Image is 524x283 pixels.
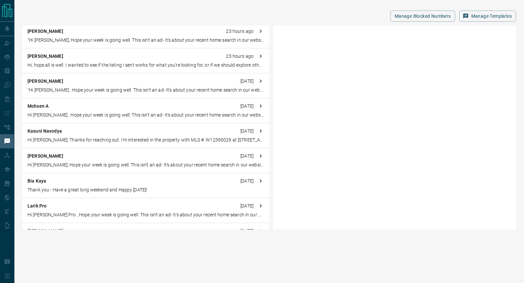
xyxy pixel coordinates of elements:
p: [PERSON_NAME] [28,53,63,60]
p: [DATE] [240,78,253,85]
p: [PERSON_NAME] [28,228,63,234]
p: Hi [PERSON_NAME] Pro , Hope your week is going well. This isn't an ad- It’s about your recent hom... [28,211,264,218]
p: [DATE] [240,128,253,135]
p: Larik Pro [28,203,47,209]
p: "Hi [PERSON_NAME], Hope your week is going well. This isn't an ad- It’s about your recent home se... [28,37,264,44]
p: [DATE] [240,153,253,160]
button: Manage Blocked Numbers [390,11,455,22]
p: [DATE] [240,228,253,234]
p: 23 hours ago [226,53,253,60]
p: Mohsen A [28,103,48,110]
p: Hi [PERSON_NAME], Thanks for reaching out. I’m interested in the property with MLS #: W12390029 a... [28,137,264,143]
p: 23 hours ago [226,28,253,35]
p: [DATE] [240,203,253,209]
p: [PERSON_NAME] [28,78,63,85]
p: Bia Kaya [28,178,46,185]
p: "Hi [PERSON_NAME] , Hope your week is going well. This isn't an ad- It’s about your recent home s... [28,87,264,94]
p: [DATE] [240,103,253,110]
p: Hi, hope all is well. I wanted to see if the listing I sent works for what you’re looking for, or... [28,62,264,69]
p: Thank you - Have a great long weekend and Happy [DATE]! [28,186,264,193]
p: Hi [PERSON_NAME] , Hope your week is going well. This isn't an ad- It’s about your recent home se... [28,112,264,119]
p: Kasuni Navodya [28,128,62,135]
button: Manage Templates [459,11,516,22]
p: Hi [PERSON_NAME], Hope your week is going well. This isn't an ad- It’s about your recent home sea... [28,162,264,168]
p: [PERSON_NAME] [28,28,63,35]
p: [PERSON_NAME] [28,153,63,160]
p: [DATE] [240,178,253,185]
